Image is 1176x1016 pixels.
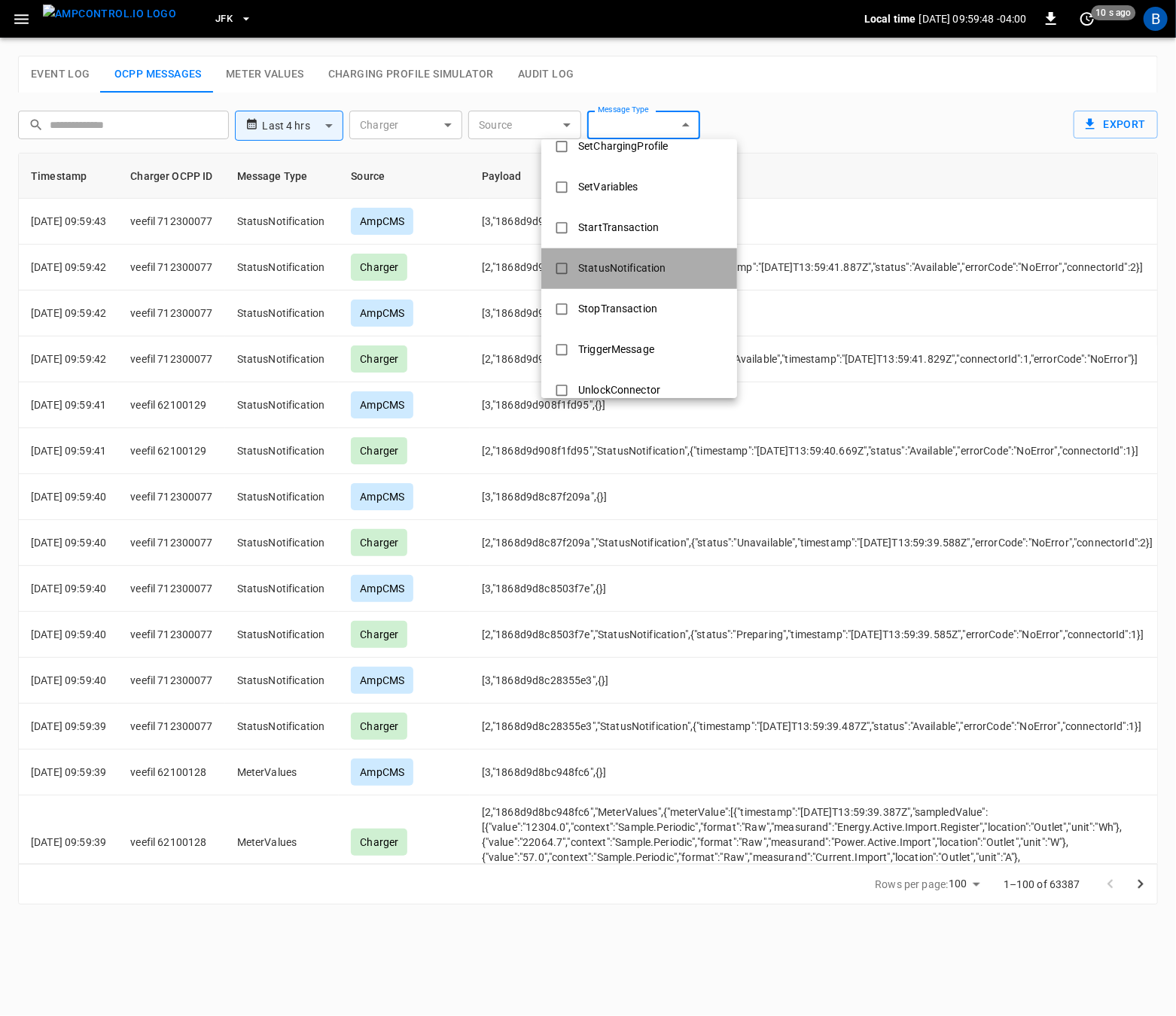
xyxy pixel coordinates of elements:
div: SetVariables [569,173,647,201]
div: TriggerMessage [569,336,663,364]
div: SetChargingProfile [569,132,677,160]
div: StopTransaction [569,295,666,323]
div: StartTransaction [569,214,668,242]
div: StatusNotification [569,254,675,282]
div: UnlockConnector [569,376,669,404]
